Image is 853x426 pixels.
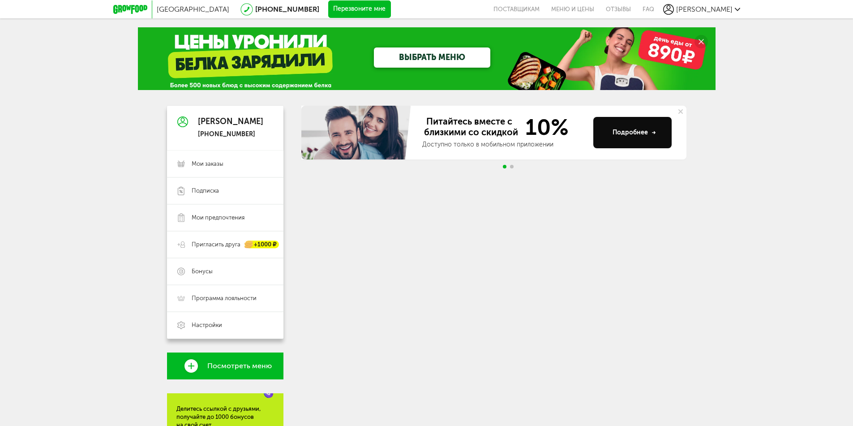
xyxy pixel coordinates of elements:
a: Программа лояльности [167,285,283,312]
span: 10% [520,116,569,138]
span: Бонусы [192,267,213,275]
button: Перезвоните мне [328,0,391,18]
span: Мои предпочтения [192,214,244,222]
a: Бонусы [167,258,283,285]
div: +1000 ₽ [245,241,279,249]
div: Подробнее [613,128,656,137]
div: Доступно только в мобильном приложении [422,140,586,149]
a: Мои заказы [167,151,283,177]
span: Go to slide 1 [503,165,506,168]
a: Пригласить друга +1000 ₽ [167,231,283,258]
span: [PERSON_NAME] [676,5,733,13]
span: Подписка [192,187,219,195]
img: family-banner.579af9d.jpg [301,106,413,159]
span: Настройки [192,321,222,329]
a: Посмотреть меню [167,353,283,379]
div: [PHONE_NUMBER] [198,130,263,138]
a: Подписка [167,177,283,204]
button: Подробнее [593,117,672,148]
span: Пригласить друга [192,241,240,249]
span: Питайтесь вместе с близкими со скидкой [422,116,520,138]
a: [PHONE_NUMBER] [255,5,319,13]
span: Программа лояльности [192,294,257,302]
span: Go to slide 2 [510,165,514,168]
a: ВЫБРАТЬ МЕНЮ [374,47,490,68]
a: Мои предпочтения [167,204,283,231]
a: Настройки [167,312,283,339]
div: [PERSON_NAME] [198,117,263,126]
span: Посмотреть меню [207,362,272,370]
span: Мои заказы [192,160,223,168]
span: [GEOGRAPHIC_DATA] [157,5,229,13]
